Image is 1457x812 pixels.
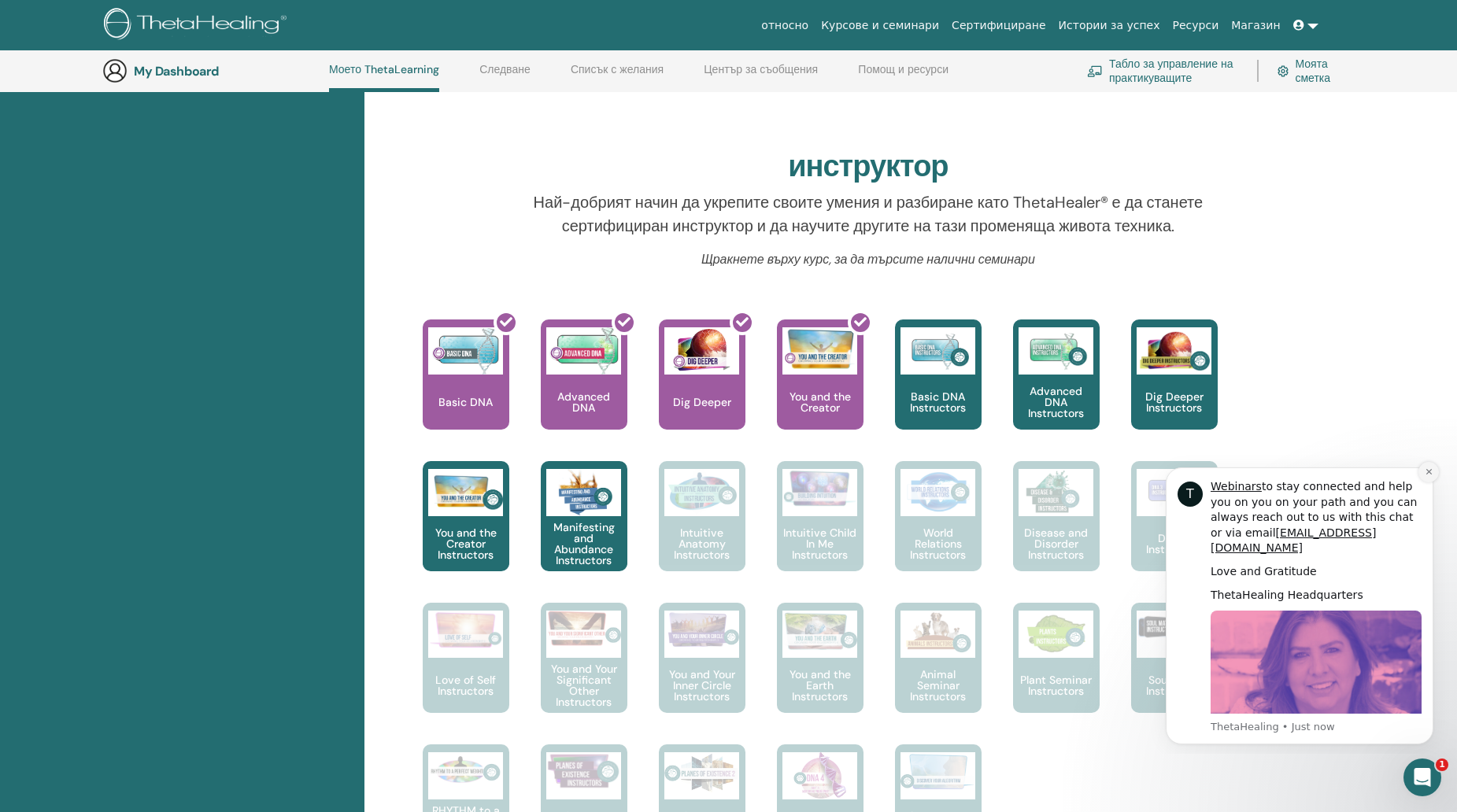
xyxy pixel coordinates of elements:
h2: инструктор [788,149,948,185]
p: Практикуващ [421,60,487,126]
a: Animal Seminar Instructors Animal Seminar Instructors [895,603,982,744]
a: Dig Deeper Dig Deeper [659,319,745,461]
img: You and the Creator [782,327,857,371]
a: You and the Creator Instructors You and the Creator Instructors [423,461,509,603]
a: Dig Deeper Instructors Dig Deeper Instructors [1131,319,1218,461]
p: Manifesting and Abundance Instructors [541,522,627,566]
img: Love of Self Instructors [428,611,503,649]
iframe: Intercom notifications message [1142,453,1457,754]
a: Следване [479,63,531,88]
div: Love and Gratitude [68,111,279,127]
span: 1 [1436,758,1448,771]
p: Soul Mate Instructors [1131,674,1218,696]
img: Soul Mate Instructors [1137,611,1211,644]
a: Advanced DNA Advanced DNA [541,319,627,461]
p: майстор [973,60,1039,126]
p: Disease and Disorder Instructors [1013,527,1100,560]
img: Intuitive Child In Me Instructors [782,469,857,507]
a: Моето ThetaLearning [329,63,439,92]
img: Planes of Existence 2 Instructors [664,752,739,794]
p: Щракнете върху курс, за да търсите налични семинари [492,250,1244,269]
p: Dig Deeper Instructors [1131,391,1218,413]
a: You and the Creator You and the Creator [777,319,863,461]
a: относно [755,11,815,40]
img: Basic DNA [428,327,503,375]
img: Advanced DNA [546,327,621,375]
a: Ресурси [1167,11,1226,40]
img: generic-user-icon.jpg [102,58,128,83]
p: Basic DNA Instructors [895,391,982,413]
p: DNA 3 Instructors [1131,533,1218,555]
img: Advanced DNA Instructors [1019,327,1093,375]
img: logo.png [104,8,292,43]
img: You and the Earth Instructors [782,611,857,651]
p: You and Your Inner Circle Instructors [659,669,745,702]
p: Plant Seminar Instructors [1013,674,1100,696]
img: You and Your Inner Circle Instructors [664,611,739,648]
a: Сертифициране [945,11,1052,40]
a: You and Your Inner Circle Instructors You and Your Inner Circle Instructors [659,603,745,744]
p: инструктор [697,60,763,126]
img: DNA 4 Part 1 Instructors [782,752,857,799]
img: Basic DNA Instructors [900,327,975,375]
img: Plant Seminar Instructors [1019,611,1093,658]
a: Intuitive Anatomy Instructors Intuitive Anatomy Instructors [659,461,745,603]
img: Disease and Disorder Instructors [1019,469,1093,516]
img: Planes of Existence Instructors [546,752,621,791]
p: You and Your Significant Other Instructors [541,663,627,707]
p: Dig Deeper [667,397,738,408]
button: Dismiss notification [276,9,297,29]
a: Plant Seminar Instructors Plant Seminar Instructors [1013,603,1100,744]
img: Manifesting and Abundance Instructors [546,469,621,516]
img: RHYTHM to a Perfect Weight Instructors [428,752,503,789]
p: You and the Earth Instructors [777,669,863,702]
a: Моята сметка [1278,54,1339,88]
div: ThetaHealing Headquarters [68,135,279,150]
p: You and the Creator [777,391,863,413]
p: Advanced DNA [541,391,627,413]
a: Manifesting and Abundance Instructors Manifesting and Abundance Instructors [541,461,627,603]
img: World Relations Instructors [900,469,975,516]
a: Помощ и ресурси [858,63,949,88]
a: [EMAIL_ADDRESS][DOMAIN_NAME] [68,73,234,101]
a: Advanced DNA Instructors Advanced DNA Instructors [1013,319,1100,461]
a: Курсове и семинари [815,11,945,40]
img: DNA 3 Instructors [1137,469,1211,516]
a: Център за съобщения [704,63,818,88]
p: Advanced DNA Instructors [1013,386,1100,419]
p: Message from ThetaHealing, sent Just now [68,267,279,281]
p: Сертификат за наука [1249,60,1315,126]
a: Табло за управление на практикуващите [1087,54,1238,88]
a: You and Your Significant Other Instructors You and Your Significant Other Instructors [541,603,627,744]
a: Soul Mate Instructors Soul Mate Instructors [1131,603,1218,744]
p: World Relations Instructors [895,527,982,560]
p: Love of Self Instructors [423,674,509,696]
iframe: Intercom live chat [1403,758,1441,796]
a: Love of Self Instructors Love of Self Instructors [423,603,509,744]
img: Intuitive Anatomy Instructors [664,469,739,516]
a: Списък с желания [571,63,664,88]
img: Dig Deeper Instructors [1137,327,1211,375]
p: Intuitive Anatomy Instructors [659,527,745,560]
img: Animal Seminar Instructors [900,611,975,658]
h3: My Dashboard [134,64,291,79]
a: Disease and Disorder Instructors Disease and Disorder Instructors [1013,461,1100,603]
img: Discover Your Algorithm Instructors [900,752,975,790]
a: World Relations Instructors World Relations Instructors [895,461,982,603]
a: Basic DNA Instructors Basic DNA Instructors [895,319,982,461]
p: Intuitive Child In Me Instructors [777,527,863,560]
img: cog.svg [1278,63,1289,79]
p: You and the Creator Instructors [423,527,509,560]
p: Най-добрият начин да укрепите своите умения и разбиране като ThetaHealer® е да станете сертифицир... [492,190,1244,238]
a: DNA 3 Instructors DNA 3 Instructors [1131,461,1218,603]
img: Dig Deeper [664,327,739,375]
a: You and the Earth Instructors You and the Earth Instructors [777,603,863,744]
a: Истории за успех [1052,11,1167,40]
img: You and the Creator Instructors [428,469,503,516]
a: Intuitive Child In Me Instructors Intuitive Child In Me Instructors [777,461,863,603]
